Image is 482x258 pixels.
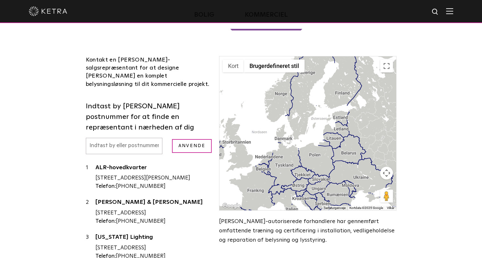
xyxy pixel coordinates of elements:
[219,219,395,243] font: [PERSON_NAME]-autoriserede forhandlere har gennemført omfattende træning og certificering i insta...
[86,103,194,131] font: Indtast by [PERSON_NAME] postnummer for at finde en repræsentant i nærheden af ​​dig
[221,202,242,210] a: Åbn dette område i Google Maps (åbner i et nyt vindue)
[380,60,393,72] button: Slå fuld skærm til/fra
[95,234,153,240] font: [US_STATE] Lighting
[86,165,88,171] font: 1
[228,62,239,69] font: Kort
[431,8,439,16] img: søgeikon
[86,200,89,205] font: 2
[95,175,190,181] font: [STREET_ADDRESS][PERSON_NAME]
[387,206,394,210] font: Vilkår
[446,8,453,14] img: Hamburger%20Nav.svg
[221,202,242,210] img: Google
[95,210,146,216] font: [STREET_ADDRESS]
[95,199,203,205] font: [PERSON_NAME] & [PERSON_NAME]
[95,219,116,224] font: Telefon:
[95,245,146,251] font: [STREET_ADDRESS]
[223,60,244,72] button: Vis vejkort
[116,184,166,189] font: [PHONE_NUMBER]
[95,199,210,207] a: [PERSON_NAME] & [PERSON_NAME]
[323,206,346,210] button: Tastaturgenvej
[349,206,383,210] font: Kortdata ©2025 Google
[387,206,394,210] a: Vilkår (åbner i en ny fane)
[86,235,89,240] font: 3
[95,184,116,189] font: Telefon:
[95,234,210,242] a: [US_STATE] Lighting
[172,139,212,153] input: Anvende
[95,165,147,171] font: ALR-hovedkvarter
[86,57,209,87] font: Kontakt en [PERSON_NAME]-salgsrepræsentant for at designe [PERSON_NAME] en komplet belysningsløsn...
[29,6,67,16] img: ketra-logo-2019-hvid
[249,62,299,69] font: Brugerdefineret stil
[380,190,393,203] button: Træk Pegman hen på kortet for at åbne Street View
[116,219,166,224] font: [PHONE_NUMBER]
[86,138,163,154] input: Indtast by eller postnummer
[95,165,210,173] a: ALR-hovedkvarter
[380,167,393,179] button: Styringselement til kortkamera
